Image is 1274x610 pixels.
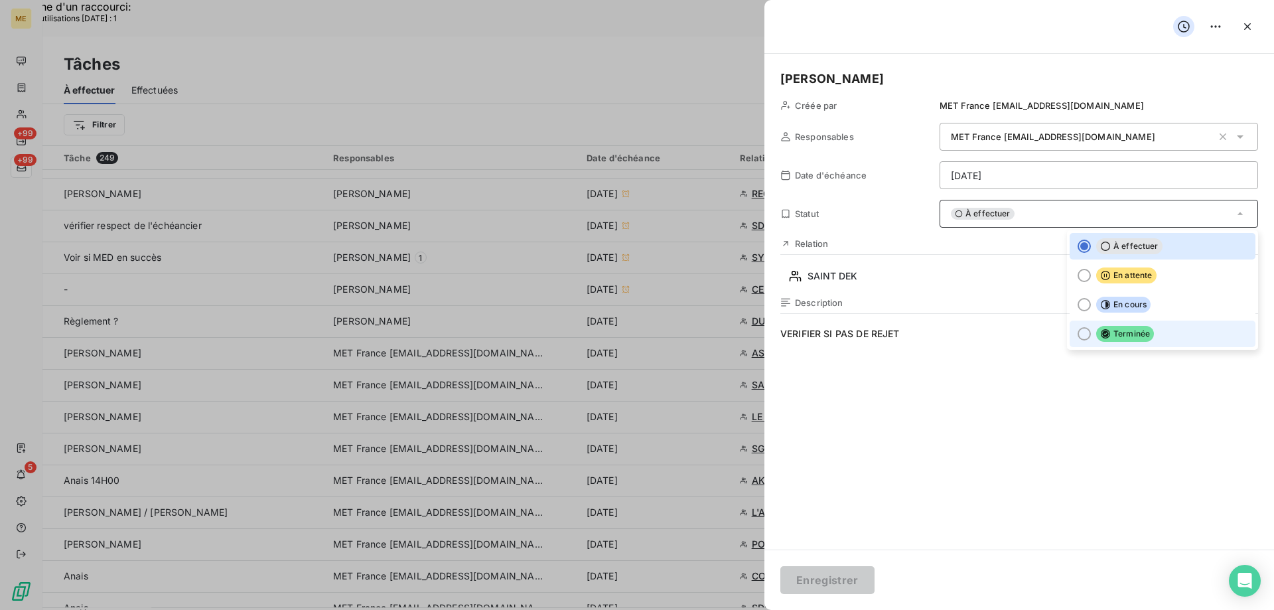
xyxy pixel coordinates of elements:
[795,208,819,219] span: Statut
[1229,565,1261,597] div: Open Intercom Messenger
[808,269,857,283] span: SAINT DEK
[951,131,1155,142] span: MET France [EMAIL_ADDRESS][DOMAIN_NAME]
[780,266,1258,287] button: SAINT DEK0,00 €
[1096,326,1154,342] span: Terminée
[795,131,854,142] span: Responsables
[940,161,1258,189] input: placeholder
[1096,267,1157,283] span: En attente
[795,170,867,181] span: Date d'échéance
[1096,297,1151,313] span: En cours
[1096,238,1163,254] span: À effectuer
[780,70,1258,88] h5: [PERSON_NAME]
[780,566,875,594] button: Enregistrer
[780,327,1258,582] span: VERIFIER SI PAS DE REJET
[951,208,1015,220] span: À effectuer
[795,297,843,308] span: Description
[795,238,828,249] span: Relation
[795,100,837,111] span: Créée par
[940,100,1144,111] span: MET France [EMAIL_ADDRESS][DOMAIN_NAME]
